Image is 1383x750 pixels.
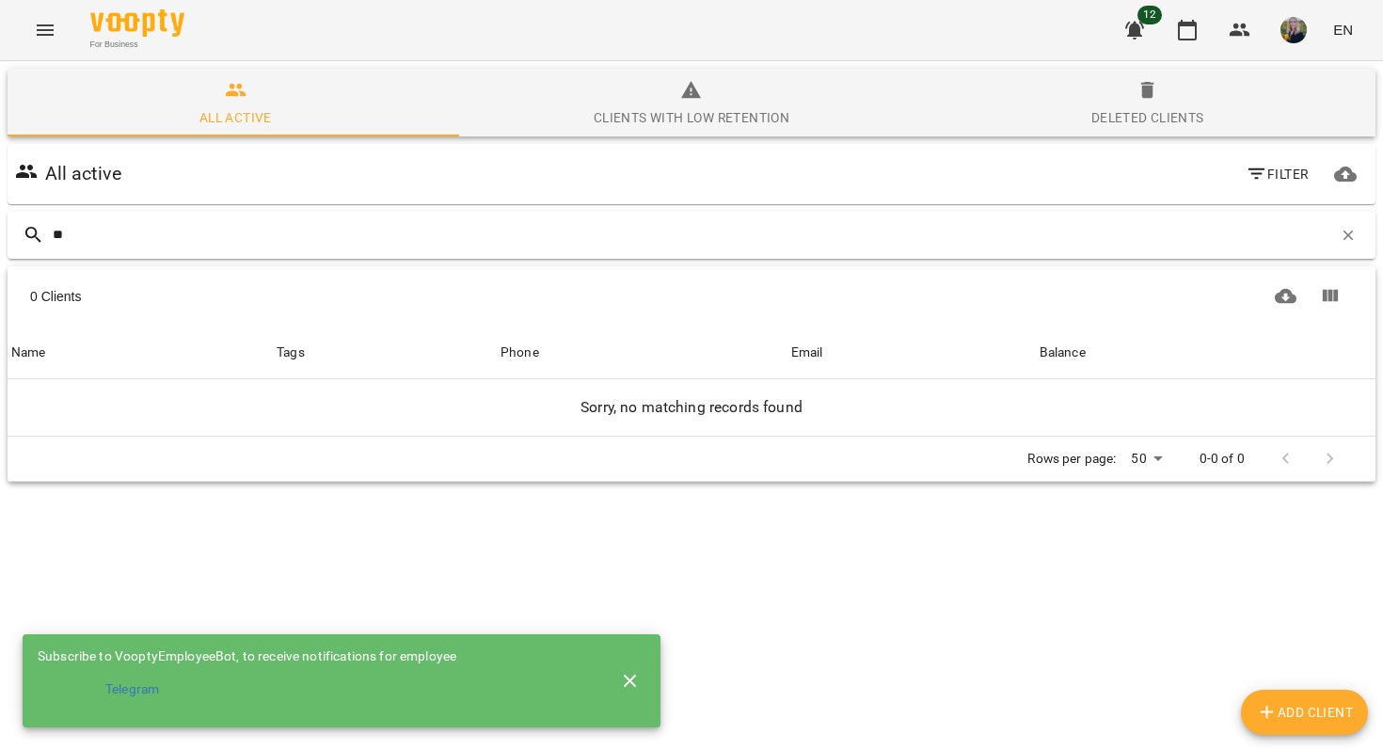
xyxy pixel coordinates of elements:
img: 75de89a4d7282de39e3cdf562968464b.jpg [1280,17,1307,43]
div: Sort [501,342,539,364]
p: 0-0 of 0 [1200,450,1245,469]
button: Show columns [1308,274,1353,319]
div: Table Toolbar [8,266,1375,327]
button: EN [1326,12,1360,47]
button: Menu [23,8,68,53]
span: Balance [1040,342,1372,364]
div: Sort [1040,342,1086,364]
div: Clients with low retention [594,106,789,129]
span: For Business [90,39,184,51]
h6: All active [45,159,121,188]
div: Tags [277,342,493,364]
p: Rows per page: [1027,450,1116,469]
div: Balance [1040,342,1086,364]
div: Sort [791,342,823,364]
span: 12 [1137,6,1162,24]
div: 50 [1123,445,1168,472]
span: Filter [1246,163,1309,185]
span: Email [791,342,1032,364]
span: Name [11,342,269,364]
div: Email [791,342,823,364]
button: Download CSV [1264,274,1309,319]
div: 0 Clients [30,287,673,306]
h6: Sorry, no matching records found [11,394,1372,421]
span: EN [1333,20,1353,40]
div: All active [199,106,272,129]
div: Sort [11,342,46,364]
button: Filter [1238,157,1316,191]
div: Name [11,342,46,364]
div: Phone [501,342,539,364]
img: Voopty Logo [90,9,184,37]
div: Deleted clients [1091,106,1204,129]
span: Phone [501,342,784,364]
